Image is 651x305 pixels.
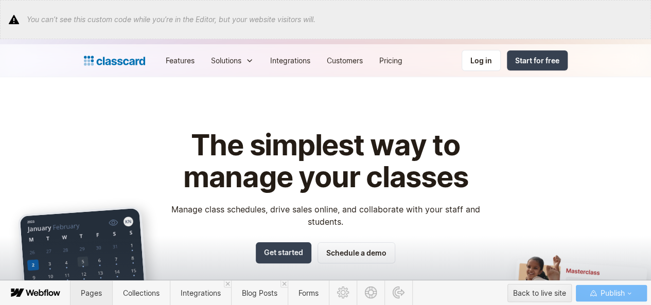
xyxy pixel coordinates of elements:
[162,130,489,193] h1: The simplest way to manage your classes
[262,49,319,72] a: Integrations
[242,289,277,297] span: Blog Posts
[157,49,203,72] a: Features
[298,289,319,297] span: Forms
[513,285,566,301] div: Back to live site
[81,289,102,297] span: Pages
[280,280,288,288] a: Close 'Blog Posts' tab
[203,49,262,72] div: Solutions
[515,55,559,66] div: Start for free
[470,55,492,66] div: Log in
[507,284,572,302] button: Back to live site
[211,55,241,66] div: Solutions
[84,53,145,68] a: home
[598,285,624,301] span: Publish
[507,50,568,70] a: Start for free
[319,49,371,72] a: Customers
[371,49,411,72] a: Pricing
[181,289,221,297] span: Integrations
[462,50,501,71] a: Log in
[576,285,647,301] button: Publish
[123,289,160,297] span: Collections
[224,280,231,288] a: Close 'Integrations' tab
